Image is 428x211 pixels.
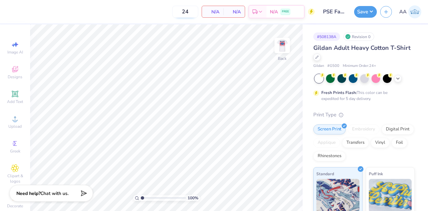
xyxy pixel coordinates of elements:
[313,151,346,161] div: Rhinestones
[318,5,351,18] input: Untitled Design
[16,190,40,197] strong: Need help?
[313,63,324,69] span: Gildan
[188,195,198,201] span: 100 %
[392,138,407,148] div: Foil
[343,63,376,69] span: Minimum Order: 24 +
[327,63,339,69] span: # G500
[313,44,411,52] span: Gildan Adult Heavy Cotton T-Shirt
[313,111,415,119] div: Print Type
[282,9,289,14] span: FREE
[278,56,287,62] div: Back
[8,124,22,129] span: Upload
[354,6,377,18] button: Save
[313,138,340,148] div: Applique
[348,124,380,134] div: Embroidery
[172,6,198,18] input: – –
[408,5,421,18] img: Ava Allard
[8,74,22,80] span: Designs
[369,170,383,177] span: Puff Ink
[7,99,23,104] span: Add Text
[343,32,374,41] div: Revision 0
[7,49,23,55] span: Image AI
[316,170,334,177] span: Standard
[7,203,23,209] span: Decorate
[321,90,357,95] strong: Fresh Prints Flash:
[40,190,69,197] span: Chat with us.
[321,90,404,102] div: This color can be expedited for 5 day delivery.
[10,148,20,154] span: Greek
[3,173,27,184] span: Clipart & logos
[313,32,340,41] div: # 508138A
[270,8,278,15] span: N/A
[313,124,346,134] div: Screen Print
[399,5,421,18] a: AA
[399,8,407,16] span: AA
[276,39,289,52] img: Back
[227,8,241,15] span: N/A
[206,8,219,15] span: N/A
[342,138,369,148] div: Transfers
[371,138,390,148] div: Vinyl
[382,124,414,134] div: Digital Print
